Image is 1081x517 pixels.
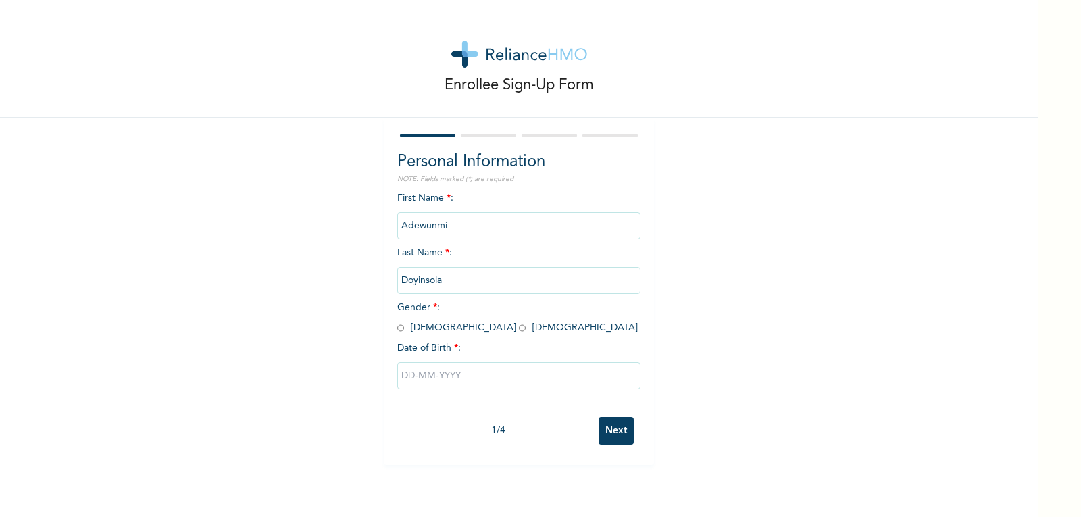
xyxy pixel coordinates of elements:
input: Enter your last name [397,267,640,294]
span: Last Name : [397,248,640,285]
img: logo [451,41,587,68]
span: Date of Birth : [397,341,461,355]
span: Gender : [DEMOGRAPHIC_DATA] [DEMOGRAPHIC_DATA] [397,303,638,333]
input: Enter your first name [397,212,640,239]
div: 1 / 4 [397,424,599,438]
p: Enrollee Sign-Up Form [445,74,594,97]
input: DD-MM-YYYY [397,362,640,389]
h2: Personal Information [397,150,640,174]
span: First Name : [397,193,640,230]
p: NOTE: Fields marked (*) are required [397,174,640,184]
input: Next [599,417,634,445]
